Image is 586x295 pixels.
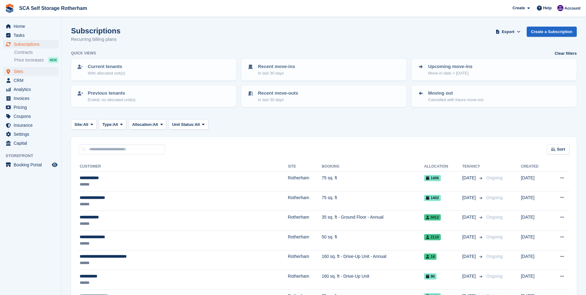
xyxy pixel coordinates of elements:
[258,97,298,103] p: In last 30 days
[557,5,563,11] img: Kelly Neesham
[169,119,208,130] button: Unit Status: All
[288,250,322,270] td: Rotherham
[288,211,322,231] td: Rotherham
[78,162,288,172] th: Customer
[83,122,88,128] span: All
[521,230,549,250] td: [DATE]
[14,85,51,94] span: Analytics
[495,27,522,37] button: Export
[153,122,158,128] span: All
[462,162,484,172] th: Tenancy
[3,160,58,169] a: menu
[288,172,322,191] td: Rotherham
[557,146,565,152] span: Sort
[132,122,153,128] span: Allocation:
[527,27,577,37] a: Create a Subscription
[74,122,83,128] span: Site:
[129,119,167,130] button: Allocation: All
[14,49,58,55] a: Contracts
[48,57,58,63] div: NEW
[14,31,51,40] span: Tasks
[521,191,549,211] td: [DATE]
[288,270,322,290] td: Rotherham
[424,214,441,220] span: 0412
[322,211,424,231] td: 35 sq. ft - Ground Floor - Annual
[3,103,58,112] a: menu
[521,270,549,290] td: [DATE]
[428,70,472,76] p: Move-in date > [DATE]
[14,57,44,63] span: Price increases
[3,40,58,49] a: menu
[88,90,136,97] p: Previous tenants
[258,63,295,70] p: Recent move-ins
[242,86,406,106] a: Recent move-outs In last 30 days
[88,63,125,70] p: Current tenants
[322,270,424,290] td: 160 sq. ft - Drive-Up Unit
[88,70,125,76] p: With allocated unit(s)
[3,130,58,139] a: menu
[412,59,576,80] a: Upcoming move-ins Move-in date > [DATE]
[521,250,549,270] td: [DATE]
[242,59,406,80] a: Recent move-ins In last 30 days
[3,112,58,121] a: menu
[288,230,322,250] td: Rotherham
[71,36,120,43] p: Recurring billing plans
[322,230,424,250] td: 50 sq. ft
[51,161,58,169] a: Preview store
[3,76,58,85] a: menu
[71,50,96,56] h6: Quick views
[521,162,549,172] th: Created
[71,119,97,130] button: Site: All
[543,5,552,11] span: Help
[72,86,236,106] a: Previous tenants Ended, no allocated unit(s)
[428,63,472,70] p: Upcoming move-ins
[502,29,514,35] span: Export
[521,211,549,231] td: [DATE]
[14,130,51,139] span: Settings
[512,5,525,11] span: Create
[103,122,113,128] span: Type:
[412,86,576,106] a: Moving out Cancelled with future move-out
[486,254,503,259] span: Ongoing
[462,253,477,260] span: [DATE]
[258,90,298,97] p: Recent move-outs
[88,97,136,103] p: Ended, no allocated unit(s)
[424,162,462,172] th: Allocation
[14,67,51,76] span: Sites
[3,139,58,147] a: menu
[424,273,436,280] span: 90
[5,4,14,13] img: stora-icon-8386f47178a22dfd0bd8f6a31ec36ba5ce8667c1dd55bd0f319d3a0aa187defe.svg
[322,250,424,270] td: 160 sq. ft - Drive-Up Unit - Annual
[14,76,51,85] span: CRM
[71,27,120,35] h1: Subscriptions
[17,3,90,13] a: SCA Self Storage Rotherham
[3,67,58,76] a: menu
[288,191,322,211] td: Rotherham
[322,191,424,211] td: 75 sq. ft
[14,160,51,169] span: Booking Portal
[14,139,51,147] span: Capital
[462,234,477,240] span: [DATE]
[72,59,236,80] a: Current tenants With allocated unit(s)
[486,175,503,180] span: Ongoing
[486,215,503,220] span: Ongoing
[486,195,503,200] span: Ongoing
[99,119,126,130] button: Type: All
[288,162,322,172] th: Site
[486,234,503,239] span: Ongoing
[521,172,549,191] td: [DATE]
[172,122,195,128] span: Unit Status:
[14,121,51,130] span: Insurance
[428,97,483,103] p: Cancelled with future move-out
[462,214,477,220] span: [DATE]
[14,57,58,63] a: Price increases NEW
[113,122,118,128] span: All
[3,22,58,31] a: menu
[6,153,61,159] span: Storefront
[14,112,51,121] span: Coupons
[462,175,477,181] span: [DATE]
[258,70,295,76] p: In last 30 days
[428,90,483,97] p: Moving out
[3,85,58,94] a: menu
[3,94,58,103] a: menu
